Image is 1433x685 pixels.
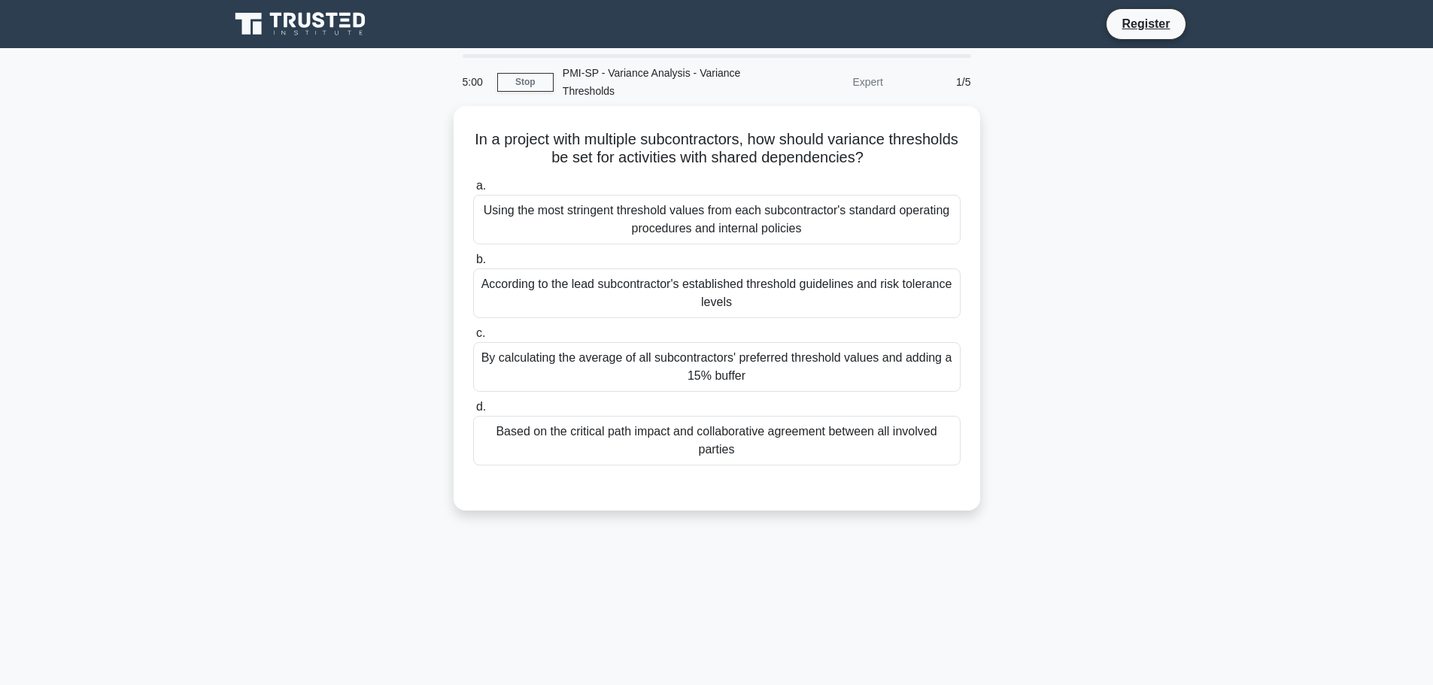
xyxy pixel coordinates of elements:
[473,268,961,318] div: According to the lead subcontractor's established threshold guidelines and risk tolerance levels
[476,326,485,339] span: c.
[476,179,486,192] span: a.
[472,130,962,168] h5: In a project with multiple subcontractors, how should variance thresholds be set for activities w...
[473,416,961,465] div: Based on the critical path impact and collaborative agreement between all involved parties
[476,253,486,265] span: b.
[473,342,961,392] div: By calculating the average of all subcontractors' preferred threshold values and adding a 15% buffer
[761,67,892,97] div: Expert
[554,58,761,106] div: PMI-SP - Variance Analysis - Variance Thresholds
[473,195,961,244] div: Using the most stringent threshold values from each subcontractor's standard operating procedures...
[454,67,497,97] div: 5:00
[1113,14,1179,33] a: Register
[497,73,554,92] a: Stop
[892,67,980,97] div: 1/5
[476,400,486,413] span: d.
